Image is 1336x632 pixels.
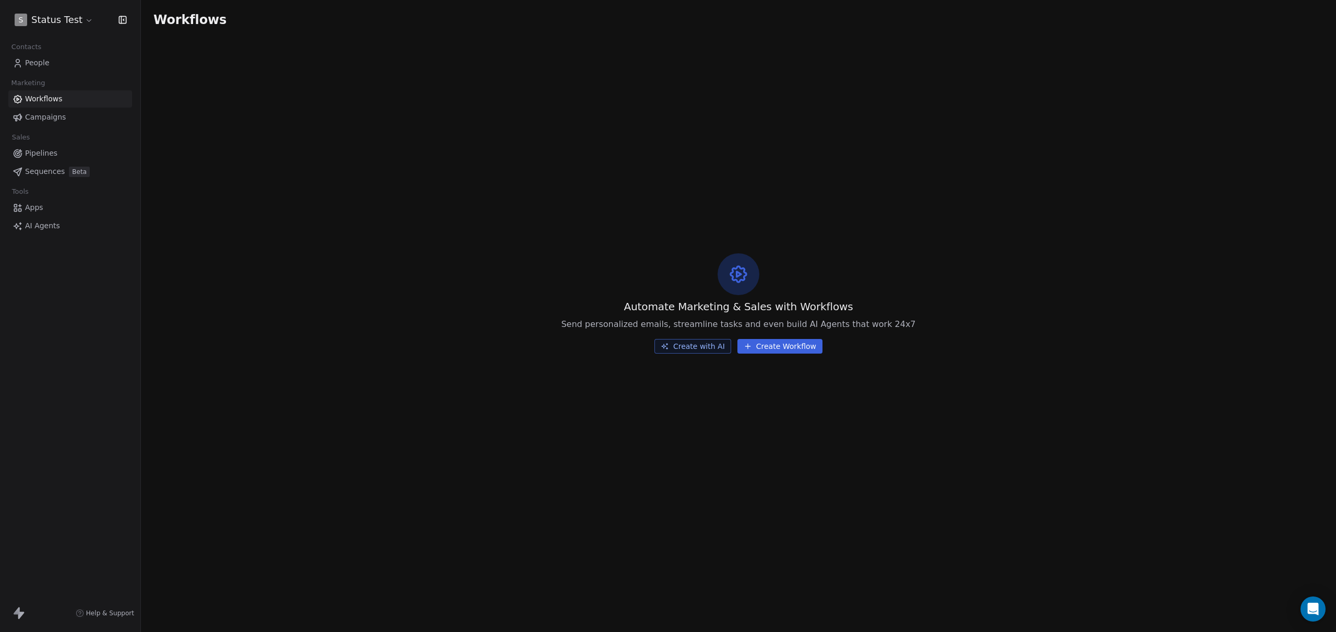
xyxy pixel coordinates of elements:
span: Sales [7,130,34,145]
a: Apps [8,199,132,216]
span: Contacts [7,39,46,55]
a: SequencesBeta [8,163,132,180]
span: S [19,15,23,25]
button: Create Workflow [737,339,822,354]
span: Sequences [25,166,65,177]
span: AI Agents [25,220,60,231]
span: Campaigns [25,112,66,123]
span: Status Test [31,13,82,27]
span: Help & Support [86,609,134,617]
span: People [25,57,50,68]
span: Tools [7,184,33,200]
a: Pipelines [8,145,132,162]
a: AI Agents [8,217,132,235]
span: Send personalized emails, streamline tasks and even build AI Agents that work 24x7 [561,318,915,331]
span: Workflows [153,13,226,27]
button: SStatus Test [13,11,96,29]
a: Campaigns [8,109,132,126]
span: Workflows [25,93,63,104]
a: People [8,54,132,72]
span: Pipelines [25,148,57,159]
span: Apps [25,202,43,213]
a: Workflows [8,90,132,108]
span: Beta [69,167,90,177]
span: Automate Marketing & Sales with Workflows [624,299,853,314]
span: Marketing [7,75,50,91]
button: Create with AI [654,339,731,354]
a: Help & Support [76,609,134,617]
div: Open Intercom Messenger [1301,596,1326,622]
